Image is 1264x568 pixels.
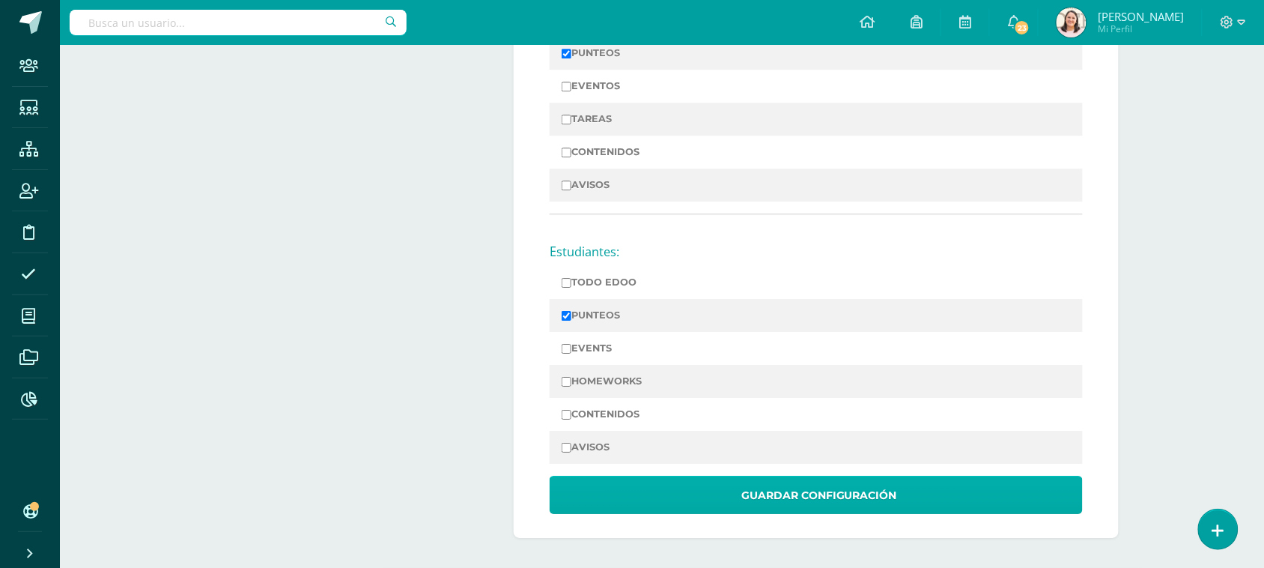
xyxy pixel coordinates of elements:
input: CONTENIDOS [562,148,571,157]
label: CONTENIDOS [562,142,1071,163]
label: AVISOS [562,175,1071,196]
label: AVISOS [562,437,1071,458]
label: EVENTS [562,338,1071,359]
h3: Estudiantes: [550,244,1083,260]
input: TODO EDOO [562,278,571,288]
input: CONTENIDOS [562,410,571,420]
span: Guardar Configuración [741,477,897,514]
label: HOMEWORKS [562,371,1071,392]
input: TAREAS [562,115,571,124]
label: TAREAS [562,109,1071,130]
input: AVISOS [562,181,571,190]
input: EVENTS [562,344,571,354]
span: [PERSON_NAME] [1098,9,1184,24]
input: EVENTOS [562,82,571,91]
span: 23 [1014,19,1030,36]
img: 89ad1f60e869b90960500a0324460f0a.png [1057,7,1087,37]
input: PUNTEOS [562,49,571,58]
label: PUNTEOS [562,305,1071,326]
label: CONTENIDOS [562,404,1071,425]
label: EVENTOS [562,76,1071,97]
input: Busca un usuario... [70,10,407,35]
span: Mi Perfil [1098,22,1184,35]
input: HOMEWORKS [562,377,571,387]
button: Guardar Configuración [550,476,1083,514]
input: AVISOS [562,443,571,453]
label: TODO EDOO [562,272,1071,293]
label: PUNTEOS [562,43,1071,64]
input: PUNTEOS [562,311,571,321]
